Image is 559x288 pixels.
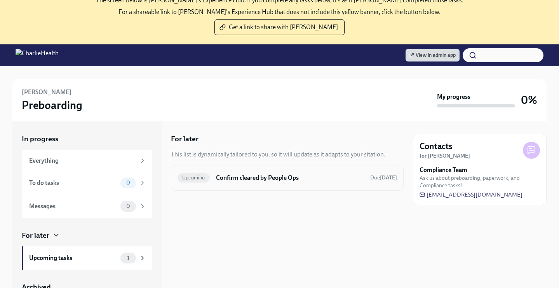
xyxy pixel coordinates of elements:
div: To do tasks [29,179,117,187]
span: View in admin app [409,51,456,59]
a: For later [22,230,152,241]
div: Messages [29,202,117,211]
span: 1 [122,255,134,261]
span: 0 [122,203,135,209]
span: Due [370,174,397,181]
a: Everything [22,150,152,171]
a: View in admin app [406,49,460,61]
h3: Preboarding [22,98,82,112]
h3: 0% [521,93,537,107]
h4: Contacts [420,140,453,152]
div: Upcoming tasks [29,254,117,262]
strong: for [PERSON_NAME] [420,153,470,159]
div: Everything [29,156,136,165]
h6: [PERSON_NAME] [22,88,71,97]
strong: My progress [437,93,470,101]
img: CharlieHealth [16,49,59,61]
strong: [DATE] [380,174,397,181]
a: Messages0 [22,195,152,218]
span: Get a link to share with [PERSON_NAME] [221,23,338,31]
button: Get a link to share with [PERSON_NAME] [214,19,345,35]
a: Upcoming tasks1 [22,246,152,270]
div: This list is dynamically tailored to you, so it will update as it adapts to your sitation. [171,150,385,159]
h6: Confirm cleared by People Ops [216,174,364,182]
span: Ask us about preboarding, paperwork, and Compliance tasks! [420,174,540,189]
div: For later [22,230,49,241]
h5: For later [171,134,199,144]
a: UpcomingConfirm cleared by People OpsDue[DATE] [178,172,397,184]
a: To do tasks0 [22,171,152,195]
a: [EMAIL_ADDRESS][DOMAIN_NAME] [420,191,522,198]
a: In progress [22,134,152,144]
p: For a shareable link to [PERSON_NAME]'s Experience Hub that does not include this yellow banner, ... [118,8,441,16]
strong: Compliance Team [420,166,467,174]
span: 0 [122,180,135,186]
span: Upcoming [178,175,210,181]
span: October 20th, 2025 09:00 [370,174,397,181]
